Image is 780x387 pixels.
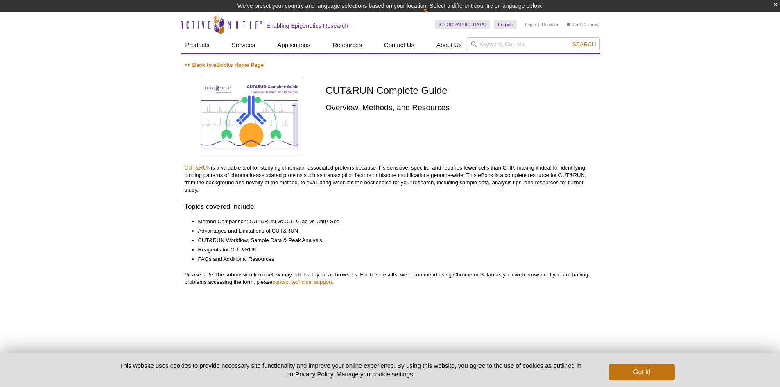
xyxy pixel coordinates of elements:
[198,218,588,225] li: Method Comparison: CUT&RUN vs CUT&Tag vs ChIP-Seq
[185,164,596,194] p: is a valuable tool for studying chromatin-associated proteins because it is sensitive, specific, ...
[570,41,598,48] button: Search
[467,37,600,51] input: Keyword, Cat. No.
[379,37,419,53] a: Contact Us
[435,20,490,29] a: [GEOGRAPHIC_DATA]
[201,77,303,156] img: Epigenetics of Aging eBook
[567,20,600,29] li: (0 items)
[198,246,588,253] li: Reagents for CUT&RUN
[272,37,315,53] a: Applications
[185,271,596,286] p: The submission form below may not display on all browsers. For best results, we recommend using C...
[494,20,517,29] a: English
[185,202,596,212] h3: Topics covered include:
[181,37,215,53] a: Products
[198,237,588,244] li: CUT&RUN Workflow, Sample Data & Peak Analysis
[295,371,333,378] a: Privacy Policy
[525,22,536,27] a: Login
[326,102,595,113] h2: Overview, Methods, and Resources
[106,361,596,378] p: This website uses cookies to provide necessary site functionality and improve your online experie...
[542,22,558,27] a: Register
[423,6,445,25] img: Change Here
[538,20,540,29] li: |
[272,279,332,285] a: contact technical support
[227,37,260,53] a: Services
[185,165,211,171] a: CUT&RUN
[432,37,467,53] a: About Us
[326,85,595,97] h1: CUT&RUN Complete Guide
[567,22,581,27] a: Cart
[185,62,264,68] a: << Back to eBooks Home Page
[609,364,674,380] button: Got it!
[572,41,596,48] span: Search
[372,371,413,378] button: cookie settings
[567,22,570,26] img: Your Cart
[198,256,588,263] li: FAQs and Additional Resources
[198,227,588,235] li: Advantages and Limitations of CUT&RUN
[267,22,348,29] h2: Enabling Epigenetics Research
[185,272,215,278] em: Please note:
[328,37,367,53] a: Resources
